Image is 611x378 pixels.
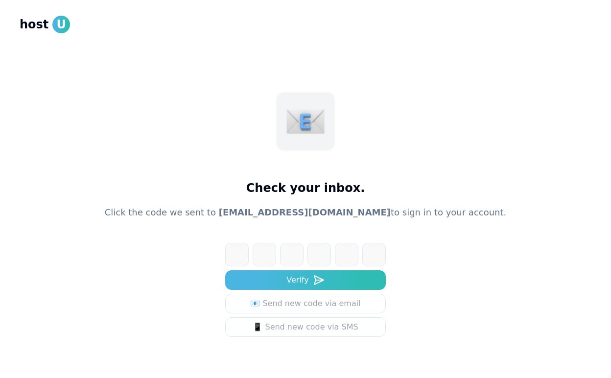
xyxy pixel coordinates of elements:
a: 📧 Send new code via email [225,294,386,313]
button: Verify [225,270,386,290]
span: host [20,17,48,32]
button: 📱 Send new code via SMS [225,317,386,337]
div: 📱 Send new code via SMS [253,321,358,333]
h1: Check your inbox. [246,180,365,196]
span: [EMAIL_ADDRESS][DOMAIN_NAME] [219,207,391,217]
span: U [52,16,70,33]
p: Click the code we sent to to sign in to your account. [105,206,507,219]
img: mail [286,102,325,141]
a: hostU [20,16,70,33]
